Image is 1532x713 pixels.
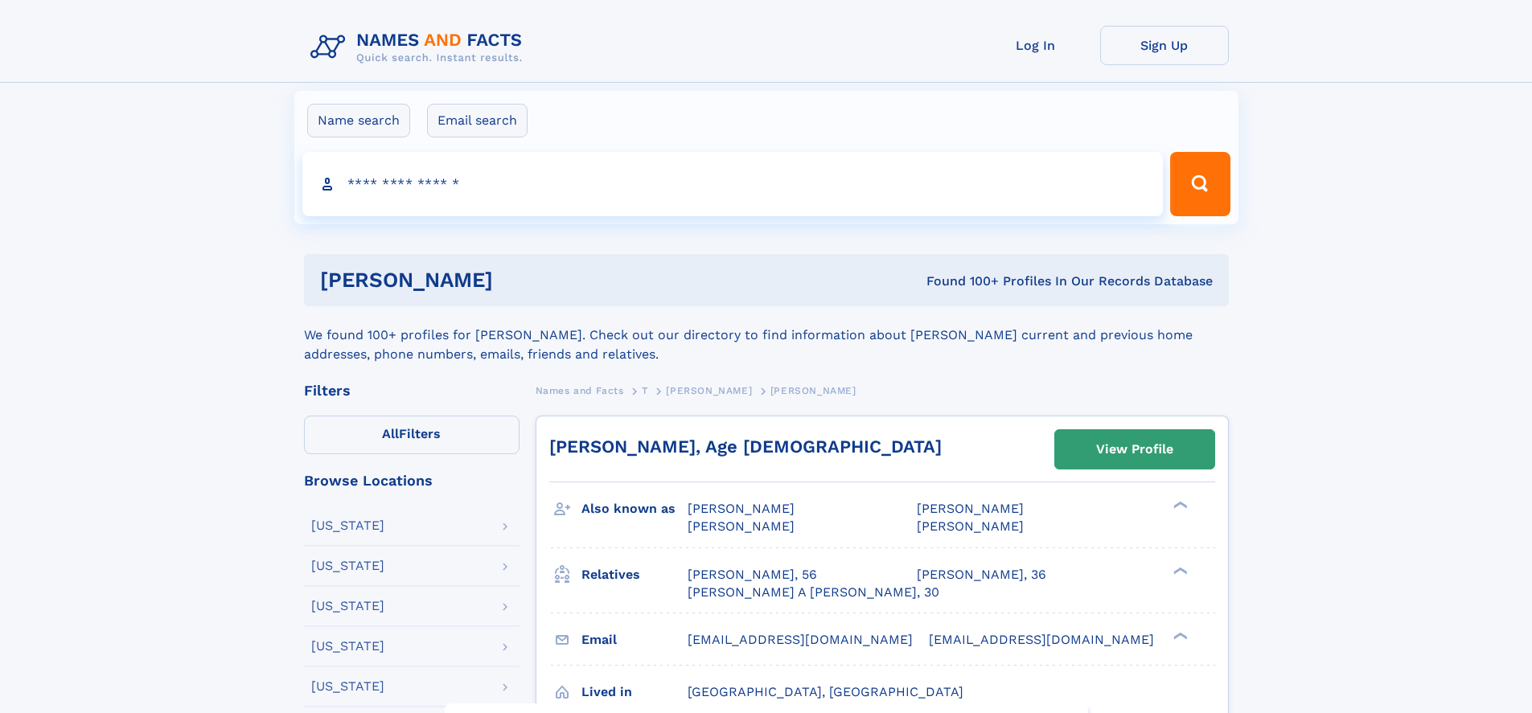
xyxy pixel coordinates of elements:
[688,518,795,534] span: [PERSON_NAME]
[581,678,688,706] h3: Lived in
[304,306,1229,364] div: We found 100+ profiles for [PERSON_NAME]. Check out our directory to find information about [PERS...
[311,600,384,613] div: [US_STATE]
[549,436,942,457] a: [PERSON_NAME], Age [DEMOGRAPHIC_DATA]
[581,495,688,522] h3: Also known as
[709,272,1213,290] div: Found 100+ Profiles In Our Records Database
[427,104,528,137] label: Email search
[1055,430,1214,469] a: View Profile
[917,566,1046,584] a: [PERSON_NAME], 36
[1096,431,1173,468] div: View Profile
[929,632,1154,647] span: [EMAIL_ADDRESS][DOMAIN_NAME]
[311,680,384,693] div: [US_STATE]
[917,518,1024,534] span: [PERSON_NAME]
[688,566,817,584] a: [PERSON_NAME], 56
[666,385,752,396] span: [PERSON_NAME]
[581,626,688,654] h3: Email
[304,473,520,488] div: Browse Locations
[304,383,520,398] div: Filters
[320,270,710,290] h1: [PERSON_NAME]
[688,584,939,601] a: [PERSON_NAME] A [PERSON_NAME], 30
[688,501,795,516] span: [PERSON_NAME]
[304,26,536,69] img: Logo Names and Facts
[1100,26,1229,65] a: Sign Up
[688,632,913,647] span: [EMAIL_ADDRESS][DOMAIN_NAME]
[304,416,520,454] label: Filters
[536,380,624,400] a: Names and Facts
[1169,630,1189,641] div: ❯
[1170,152,1230,216] button: Search Button
[311,519,384,532] div: [US_STATE]
[688,684,963,699] span: [GEOGRAPHIC_DATA], [GEOGRAPHIC_DATA]
[307,104,410,137] label: Name search
[1169,500,1189,510] div: ❯
[971,26,1100,65] a: Log In
[642,380,648,400] a: T
[311,640,384,653] div: [US_STATE]
[302,152,1164,216] input: search input
[642,385,648,396] span: T
[1169,565,1189,576] div: ❯
[581,561,688,588] h3: Relatives
[382,426,399,441] span: All
[770,385,856,396] span: [PERSON_NAME]
[666,380,752,400] a: [PERSON_NAME]
[917,501,1024,516] span: [PERSON_NAME]
[311,559,384,572] div: [US_STATE]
